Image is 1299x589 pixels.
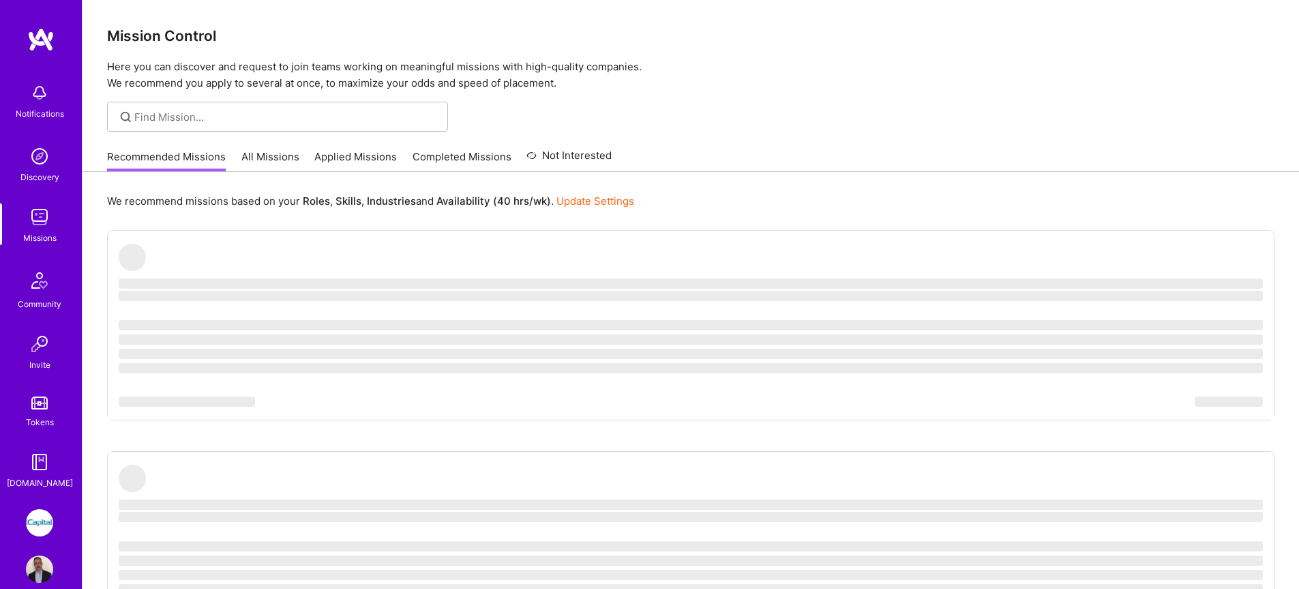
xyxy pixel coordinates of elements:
a: All Missions [241,149,299,172]
img: logo [27,27,55,52]
i: icon SearchGrey [118,109,134,125]
input: Find Mission... [134,110,438,124]
img: tokens [31,397,48,410]
a: iCapital: Building an Alternative Investment Marketplace [23,509,57,536]
div: Invite [29,358,50,372]
div: Missions [23,231,57,245]
div: Discovery [20,170,59,184]
div: Community [18,297,61,311]
a: User Avatar [23,556,57,583]
h3: Mission Control [107,27,1274,44]
div: Notifications [16,106,64,121]
p: We recommend missions based on your , , and . [107,194,634,208]
img: iCapital: Building an Alternative Investment Marketplace [26,509,53,536]
img: teamwork [26,203,53,231]
a: Recommended Missions [107,149,226,172]
img: User Avatar [26,556,53,583]
a: Not Interested [526,147,612,172]
img: guide book [26,448,53,476]
div: Tokens [26,415,54,429]
a: Completed Missions [413,149,511,172]
img: bell [26,79,53,106]
img: discovery [26,143,53,170]
a: Update Settings [556,195,634,207]
b: Availability (40 hrs/wk) [436,195,551,207]
b: Industries [367,195,416,207]
b: Roles [303,195,330,207]
p: Here you can discover and request to join teams working on meaningful missions with high-quality ... [107,59,1274,91]
div: [DOMAIN_NAME] [7,476,73,490]
b: Skills [335,195,361,207]
img: Community [23,264,56,297]
img: Invite [26,330,53,358]
a: Applied Missions [314,149,397,172]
